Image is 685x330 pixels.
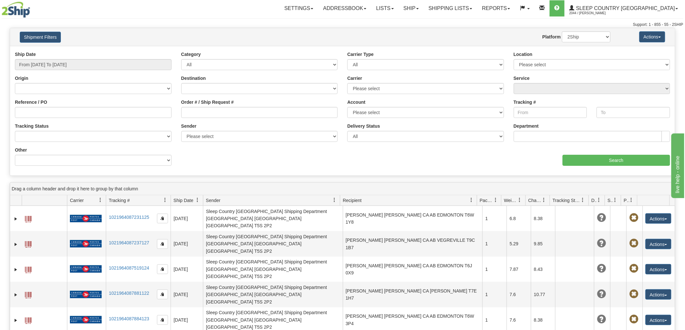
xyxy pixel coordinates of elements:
[553,197,581,204] span: Tracking Status
[343,282,483,307] td: [PERSON_NAME] [PERSON_NAME] CA [PERSON_NAME] T7E 1H7
[514,195,525,206] a: Weight filter column settings
[157,315,168,325] button: Copy to clipboard
[514,123,539,129] label: Department
[203,231,343,256] td: Sleep Country [GEOGRAPHIC_DATA] Shipping Department [GEOGRAPHIC_DATA] [GEOGRAPHIC_DATA] [GEOGRAPH...
[181,123,197,129] label: Sender
[646,239,671,249] button: Actions
[646,264,671,274] button: Actions
[15,147,27,153] label: Other
[482,257,507,282] td: 1
[95,195,106,206] a: Carrier filter column settings
[539,195,550,206] a: Charge filter column settings
[157,214,168,223] button: Copy to clipboard
[347,99,365,105] label: Account
[507,282,531,307] td: 7.6
[646,213,671,224] button: Actions
[563,155,670,166] input: Search
[594,195,605,206] a: Delivery Status filter column settings
[70,265,102,273] img: 20 - Canada Post
[597,290,606,299] span: Unknown
[181,99,234,105] label: Order # / Ship Request #
[514,51,533,58] label: Location
[514,99,536,105] label: Tracking #
[70,215,102,223] img: 20 - Canada Post
[203,206,343,231] td: Sleep Country [GEOGRAPHIC_DATA] Shipping Department [GEOGRAPHIC_DATA] [GEOGRAPHIC_DATA] [GEOGRAPH...
[15,75,28,81] label: Origin
[531,231,555,256] td: 9.85
[480,197,493,204] span: Packages
[203,282,343,307] td: Sleep Country [GEOGRAPHIC_DATA] Shipping Department [GEOGRAPHIC_DATA] [GEOGRAPHIC_DATA] [GEOGRAPH...
[174,197,193,204] span: Ship Date
[514,107,587,118] input: From
[279,0,318,16] a: Settings
[639,31,665,42] button: Actions
[597,213,606,222] span: Unknown
[70,316,102,324] img: 20 - Canada Post
[13,241,19,248] a: Expand
[2,22,683,27] div: Support: 1 - 855 - 55 - 2SHIP
[343,257,483,282] td: [PERSON_NAME] [PERSON_NAME] CA AB EDMONTON T6J 0X9
[10,183,675,195] div: grid grouping header
[206,197,220,204] span: Sender
[25,264,31,274] a: Label
[477,0,515,16] a: Reports
[203,257,343,282] td: Sleep Country [GEOGRAPHIC_DATA] Shipping Department [GEOGRAPHIC_DATA] [GEOGRAPHIC_DATA] [GEOGRAPH...
[13,266,19,273] a: Expand
[318,0,371,16] a: Addressbook
[543,34,561,40] label: Platform
[629,239,638,248] span: Pickup Not Assigned
[25,238,31,249] a: Label
[25,289,31,299] a: Label
[171,231,203,256] td: [DATE]
[109,316,149,321] a: 1021964087884123
[157,264,168,274] button: Copy to clipboard
[482,206,507,231] td: 1
[160,195,171,206] a: Tracking # filter column settings
[343,206,483,231] td: [PERSON_NAME] [PERSON_NAME] CA AB EDMONTON T6W 1Y8
[181,51,201,58] label: Category
[109,197,130,204] span: Tracking #
[531,206,555,231] td: 8.38
[507,231,531,256] td: 5.29
[13,317,19,324] a: Expand
[528,197,542,204] span: Charge
[629,290,638,299] span: Pickup Not Assigned
[70,291,102,299] img: 20 - Canada Post
[171,257,203,282] td: [DATE]
[670,132,684,198] iframe: chat widget
[507,206,531,231] td: 6.8
[15,99,47,105] label: Reference / PO
[347,51,374,58] label: Carrier Type
[482,231,507,256] td: 1
[482,282,507,307] td: 1
[5,4,60,12] div: live help - online
[575,5,675,11] span: Sleep Country [GEOGRAPHIC_DATA]
[109,291,149,296] a: 1021964087881122
[157,290,168,299] button: Copy to clipboard
[597,107,670,118] input: To
[13,292,19,298] a: Expand
[608,197,613,204] span: Shipment Issues
[399,0,424,16] a: Ship
[181,75,206,81] label: Destination
[371,0,399,16] a: Lists
[70,240,102,248] img: 20 - Canada Post
[629,264,638,273] span: Pickup Not Assigned
[610,195,621,206] a: Shipment Issues filter column settings
[109,240,149,245] a: 1021964087237127
[343,197,362,204] span: Recipient
[466,195,477,206] a: Recipient filter column settings
[504,197,518,204] span: Weight
[15,123,49,129] label: Tracking Status
[109,215,149,220] a: 1021964087231125
[25,314,31,325] a: Label
[424,0,477,16] a: Shipping lists
[531,282,555,307] td: 10.77
[20,32,61,43] button: Shipment Filters
[171,282,203,307] td: [DATE]
[569,10,618,16] span: 2044 / [PERSON_NAME]
[578,195,589,206] a: Tracking Status filter column settings
[646,315,671,325] button: Actions
[15,51,36,58] label: Ship Date
[329,195,340,206] a: Sender filter column settings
